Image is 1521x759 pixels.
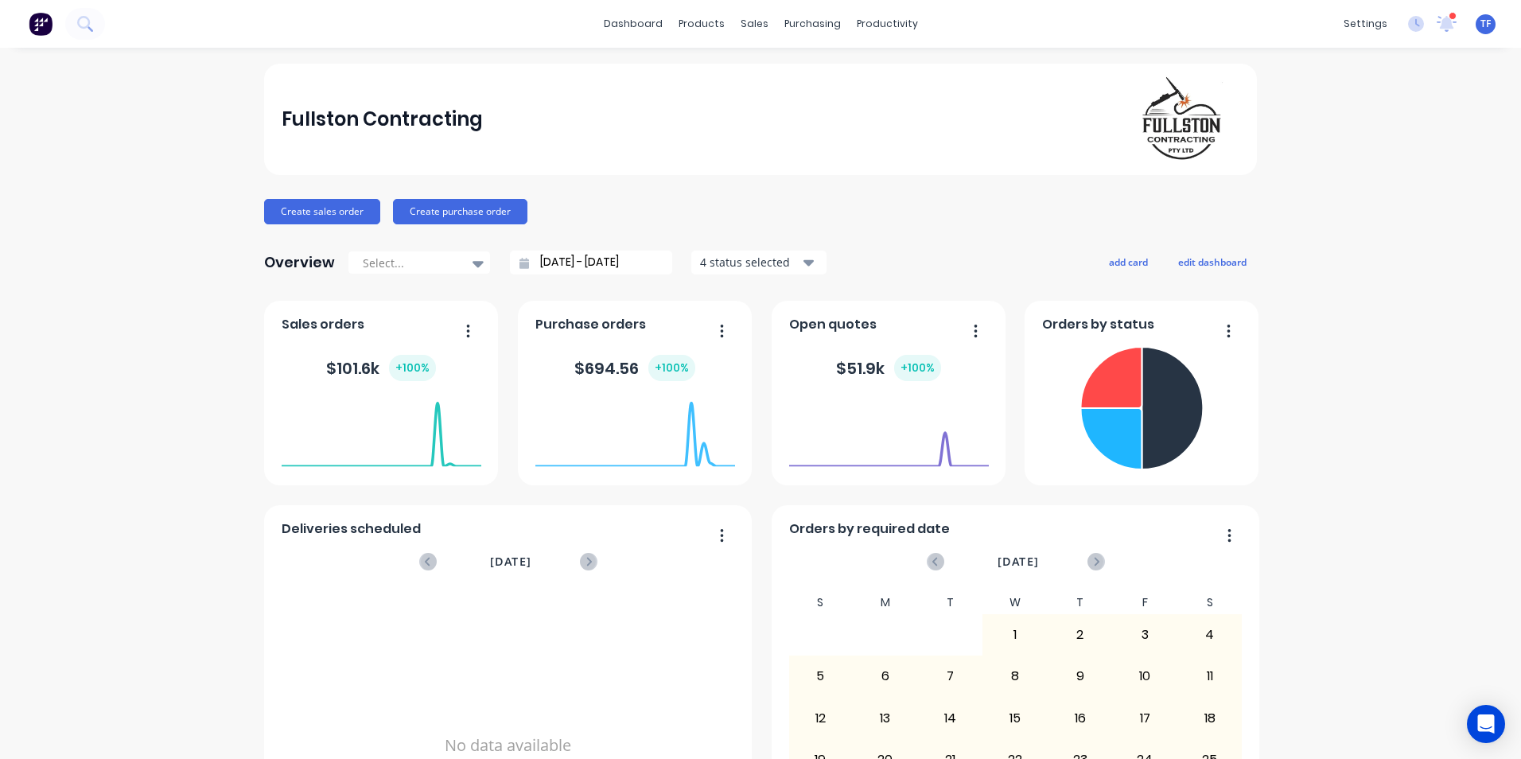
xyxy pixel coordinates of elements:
[983,656,1047,696] div: 8
[1042,315,1154,334] span: Orders by status
[393,199,527,224] button: Create purchase order
[982,591,1048,614] div: W
[671,12,733,36] div: products
[1048,591,1113,614] div: T
[282,103,483,135] div: Fullston Contracting
[894,355,941,381] div: + 100 %
[1113,699,1177,738] div: 17
[789,656,853,696] div: 5
[1128,76,1239,162] img: Fullston Contracting
[1178,656,1242,696] div: 11
[789,315,877,334] span: Open quotes
[700,254,800,271] div: 4 status selected
[789,699,853,738] div: 12
[853,591,918,614] div: M
[264,247,335,278] div: Overview
[1048,656,1112,696] div: 9
[1113,656,1177,696] div: 10
[1467,705,1505,743] div: Open Intercom Messenger
[733,12,776,36] div: sales
[282,520,421,539] span: Deliveries scheduled
[998,553,1039,570] span: [DATE]
[282,315,364,334] span: Sales orders
[596,12,671,36] a: dashboard
[389,355,436,381] div: + 100 %
[854,656,917,696] div: 6
[326,355,436,381] div: $ 101.6k
[691,251,827,274] button: 4 status selected
[983,699,1047,738] div: 15
[1099,251,1158,272] button: add card
[1480,17,1491,31] span: TF
[919,699,982,738] div: 14
[1177,591,1243,614] div: S
[264,199,380,224] button: Create sales order
[918,591,983,614] div: T
[1048,615,1112,655] div: 2
[919,656,982,696] div: 7
[788,591,854,614] div: S
[854,699,917,738] div: 13
[1336,12,1395,36] div: settings
[776,12,849,36] div: purchasing
[490,553,531,570] span: [DATE]
[1178,615,1242,655] div: 4
[29,12,53,36] img: Factory
[789,520,950,539] span: Orders by required date
[535,315,646,334] span: Purchase orders
[1168,251,1257,272] button: edit dashboard
[648,355,695,381] div: + 100 %
[983,615,1047,655] div: 1
[1178,699,1242,738] div: 18
[1112,591,1177,614] div: F
[836,355,941,381] div: $ 51.9k
[574,355,695,381] div: $ 694.56
[1113,615,1177,655] div: 3
[1048,699,1112,738] div: 16
[849,12,926,36] div: productivity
